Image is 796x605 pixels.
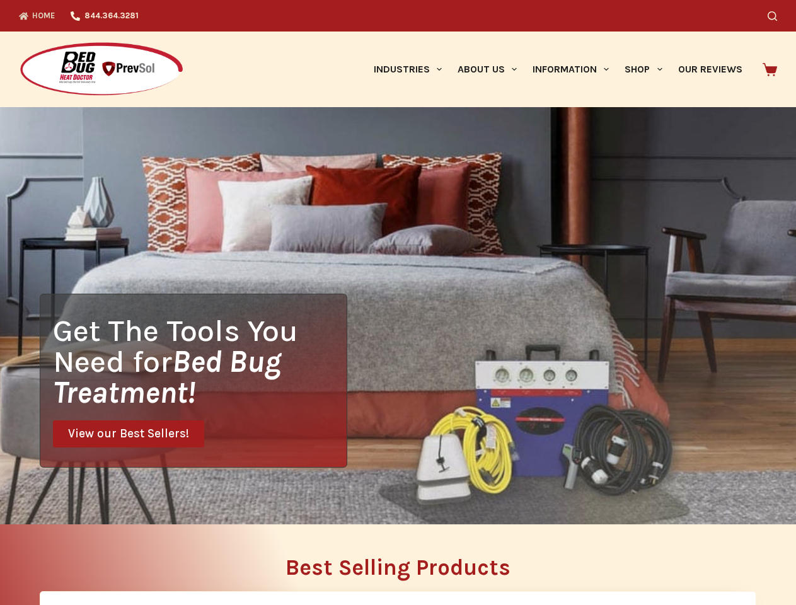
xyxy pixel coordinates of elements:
button: Search [768,11,777,21]
a: View our Best Sellers! [53,420,204,447]
a: Our Reviews [670,32,750,107]
a: About Us [449,32,524,107]
span: View our Best Sellers! [68,428,189,440]
nav: Primary [366,32,750,107]
a: Information [525,32,617,107]
i: Bed Bug Treatment! [53,343,281,410]
a: Industries [366,32,449,107]
h2: Best Selling Products [40,556,756,579]
img: Prevsol/Bed Bug Heat Doctor [19,42,184,98]
a: Shop [617,32,670,107]
h1: Get The Tools You Need for [53,315,347,408]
